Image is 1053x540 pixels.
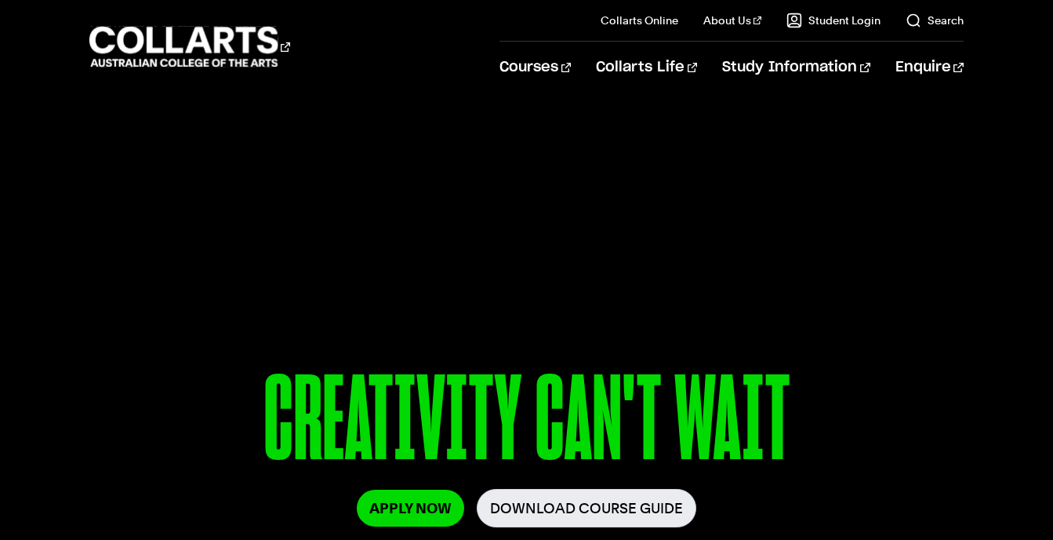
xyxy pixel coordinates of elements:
p: CREATIVITY CAN'T WAIT [89,359,964,489]
a: About Us [703,13,761,28]
a: Student Login [786,13,881,28]
a: Apply Now [357,490,464,527]
a: Courses [499,42,571,93]
div: Go to homepage [89,24,290,69]
a: Study Information [722,42,870,93]
a: Enquire [895,42,964,93]
a: Collarts Life [596,42,697,93]
a: Collarts Online [601,13,678,28]
a: Download Course Guide [477,489,696,527]
a: Search [906,13,964,28]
